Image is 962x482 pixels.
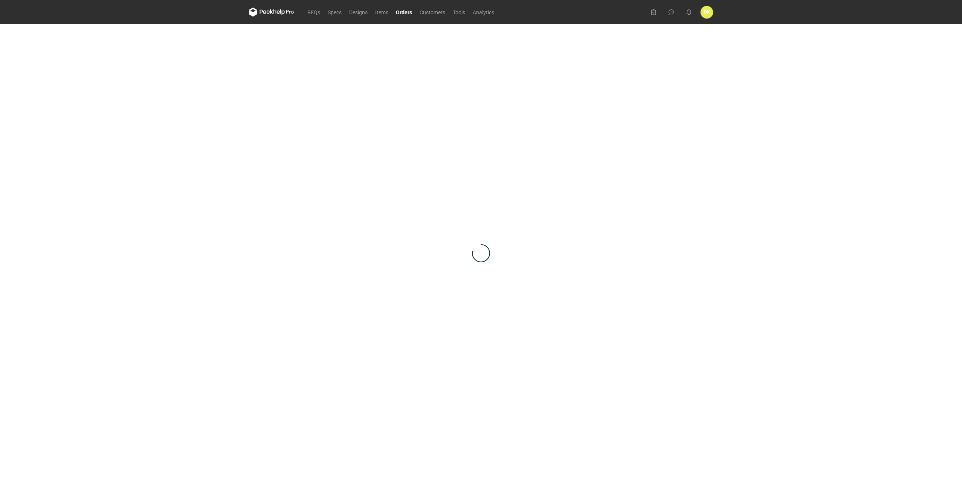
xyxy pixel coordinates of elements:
[701,6,713,18] div: Dominika Kaczyńska
[449,8,469,17] a: Tools
[416,8,449,17] a: Customers
[324,8,345,17] a: Specs
[249,8,294,17] svg: Packhelp Pro
[345,8,371,17] a: Designs
[701,6,713,18] button: DK
[371,8,392,17] a: Items
[392,8,416,17] a: Orders
[469,8,498,17] a: Analytics
[304,8,324,17] a: RFQs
